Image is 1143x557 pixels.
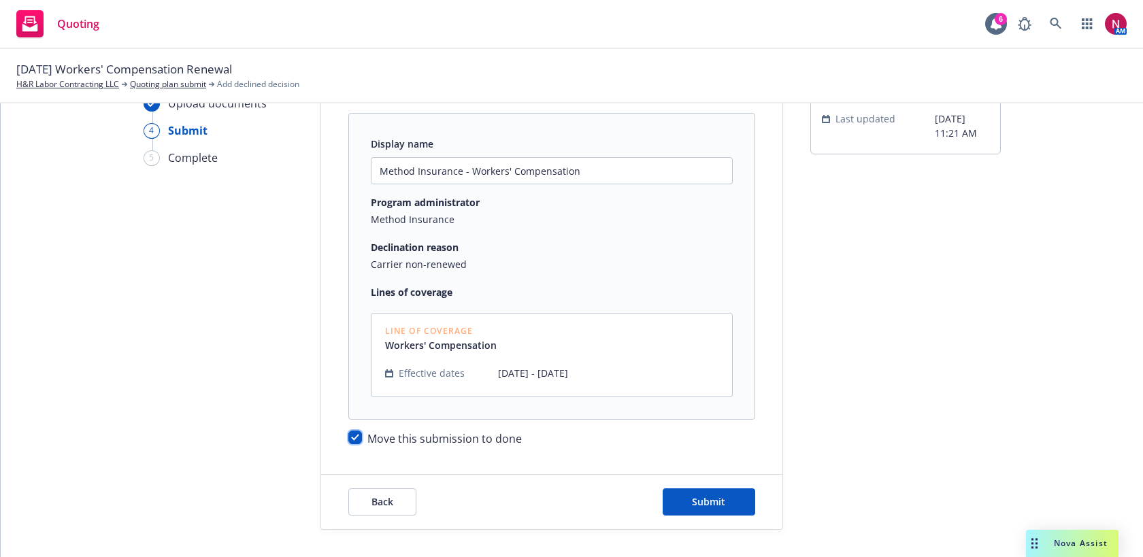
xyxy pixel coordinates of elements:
img: photo [1105,13,1127,35]
span: Last updated [835,112,895,126]
div: Drag to move [1026,530,1043,557]
span: Effective dates [399,366,465,380]
a: Quoting plan submit [130,78,206,90]
span: Add declined decision [217,78,299,90]
div: 6 [995,13,1007,25]
span: [DATE] Workers' Compensation Renewal [16,61,232,78]
a: Search [1042,10,1070,37]
span: Line of Coverage [385,327,508,335]
span: Move this submission to done [367,431,522,446]
span: Nova Assist [1054,537,1108,549]
div: Submit [168,122,208,139]
button: Submit [663,488,755,516]
span: [DATE] - [DATE] [498,366,718,380]
div: Upload documents [168,95,267,112]
span: Quoting [57,18,99,29]
div: 5 [144,150,160,166]
strong: Program administrator [371,196,480,209]
span: Carrier non-renewed [371,257,733,271]
a: Switch app [1074,10,1101,37]
a: Quoting [11,5,105,43]
span: Method Insurance [371,212,733,226]
strong: Declination reason [371,241,459,254]
span: Display name [371,137,433,150]
a: Report a Bug [1011,10,1038,37]
button: Nova Assist [1026,530,1119,557]
div: Complete [168,150,218,166]
span: Submit [692,495,725,508]
span: Back [371,495,393,508]
span: [DATE] 11:21 AM [935,112,989,140]
a: Workers' Compensation [385,338,508,352]
a: H&R Labor Contracting LLC [16,78,119,90]
strong: Lines of coverage [371,286,452,299]
button: Back [348,488,416,516]
div: 4 [144,123,160,139]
